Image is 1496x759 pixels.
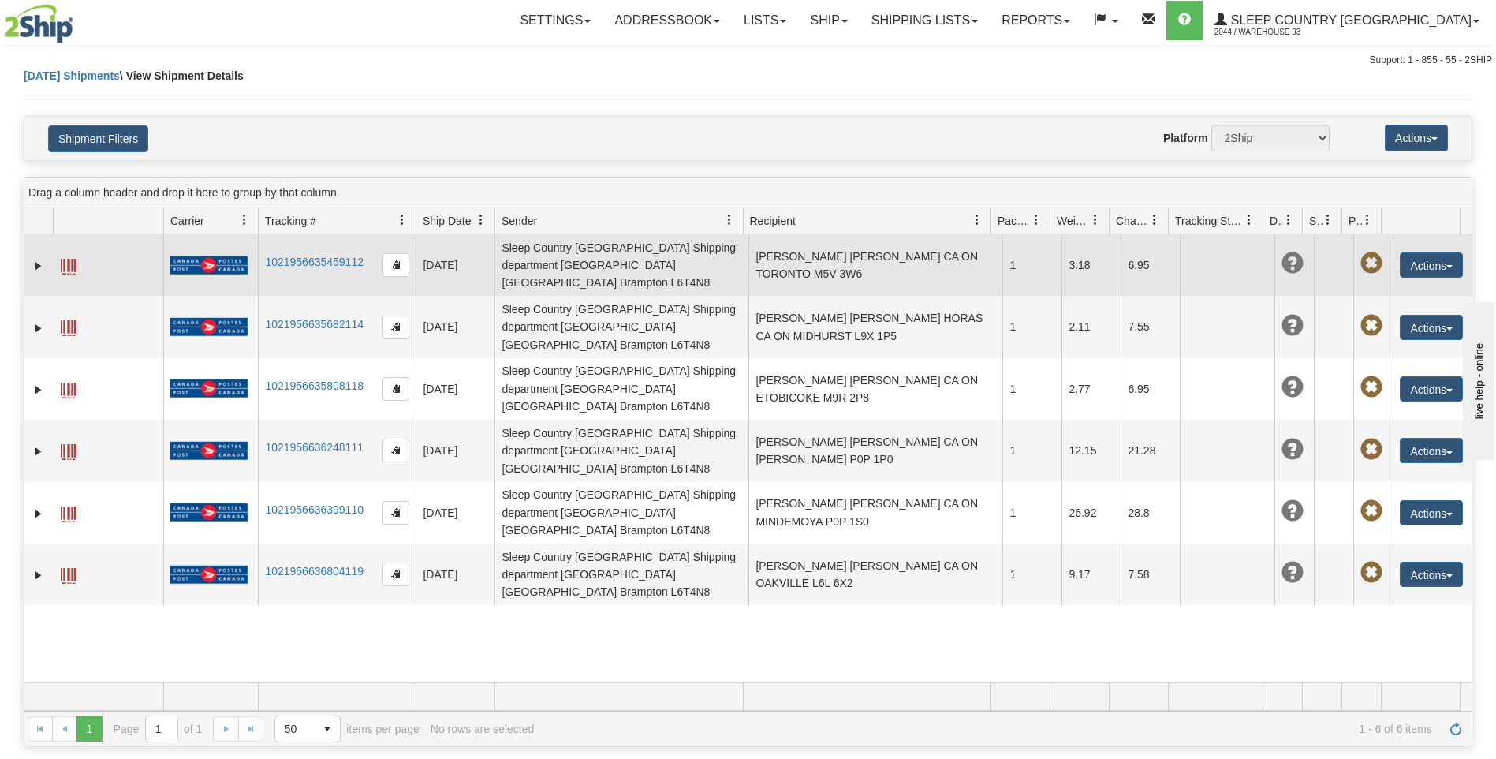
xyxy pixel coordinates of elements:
[265,318,364,331] a: 1021956635682114
[494,420,748,481] td: Sleep Country [GEOGRAPHIC_DATA] Shipping department [GEOGRAPHIC_DATA] [GEOGRAPHIC_DATA] Brampton ...
[170,256,248,275] img: 20 - Canada Post
[1443,716,1468,742] a: Refresh
[12,13,146,25] div: live help - online
[265,379,364,392] a: 1021956635808118
[1360,376,1382,398] span: Pickup Not Assigned
[24,178,1472,208] div: grid grouping header
[998,213,1031,229] span: Packages
[382,439,409,462] button: Copy to clipboard
[61,376,76,401] a: Label
[603,1,732,40] a: Addressbook
[1400,376,1463,402] button: Actions
[382,253,409,277] button: Copy to clipboard
[170,317,248,337] img: 20 - Canada Post
[1175,213,1244,229] span: Tracking Status
[1061,482,1121,544] td: 26.92
[416,234,494,296] td: [DATE]
[114,716,203,742] span: Page of 1
[750,213,796,229] span: Recipient
[1400,315,1463,340] button: Actions
[1002,358,1061,420] td: 1
[494,358,748,420] td: Sleep Country [GEOGRAPHIC_DATA] Shipping department [GEOGRAPHIC_DATA] [GEOGRAPHIC_DATA] Brampton ...
[170,379,248,398] img: 20 - Canada Post
[382,316,409,339] button: Copy to clipboard
[1400,500,1463,525] button: Actions
[1354,207,1381,234] a: Pickup Status filter column settings
[494,296,748,357] td: Sleep Country [GEOGRAPHIC_DATA] Shipping department [GEOGRAPHIC_DATA] [GEOGRAPHIC_DATA] Brampton ...
[170,441,248,461] img: 20 - Canada Post
[274,716,341,742] span: Page sizes drop down
[146,716,177,742] input: Page 1
[1121,234,1180,296] td: 6.95
[1023,207,1050,234] a: Packages filter column settings
[1281,439,1304,461] span: Unknown
[4,54,1492,67] div: Support: 1 - 855 - 55 - 2SHIP
[1121,420,1180,481] td: 21.28
[732,1,798,40] a: Lists
[170,565,248,585] img: 20 - Canada Post
[24,69,120,82] a: [DATE] Shipments
[1460,299,1494,460] iframe: chat widget
[1281,562,1304,584] span: Unknown
[1061,544,1121,605] td: 9.17
[416,296,494,357] td: [DATE]
[265,256,364,268] a: 1021956635459112
[231,207,258,234] a: Carrier filter column settings
[860,1,990,40] a: Shipping lists
[1309,213,1323,229] span: Shipment Issues
[416,358,494,420] td: [DATE]
[1002,234,1061,296] td: 1
[748,358,1002,420] td: [PERSON_NAME] [PERSON_NAME] CA ON ETOBICOKE M9R 2P8
[1315,207,1341,234] a: Shipment Issues filter column settings
[1082,207,1109,234] a: Weight filter column settings
[31,506,47,522] a: Expand
[1203,1,1491,40] a: Sleep Country [GEOGRAPHIC_DATA] 2044 / Warehouse 93
[1236,207,1263,234] a: Tracking Status filter column settings
[170,503,248,522] img: 20 - Canada Post
[1121,544,1180,605] td: 7.58
[1002,544,1061,605] td: 1
[265,441,364,454] a: 1021956636248111
[1141,207,1168,234] a: Charge filter column settings
[1360,315,1382,337] span: Pickup Not Assigned
[1360,252,1382,275] span: Pickup Not Assigned
[1400,252,1463,278] button: Actions
[1002,296,1061,357] td: 1
[748,544,1002,605] td: [PERSON_NAME] [PERSON_NAME] CA ON OAKVILLE L6L 6X2
[468,207,494,234] a: Ship Date filter column settings
[382,563,409,586] button: Copy to clipboard
[716,207,743,234] a: Sender filter column settings
[502,213,537,229] span: Sender
[416,482,494,544] td: [DATE]
[31,443,47,459] a: Expand
[494,482,748,544] td: Sleep Country [GEOGRAPHIC_DATA] Shipping department [GEOGRAPHIC_DATA] [GEOGRAPHIC_DATA] Brampton ...
[389,207,416,234] a: Tracking # filter column settings
[1002,482,1061,544] td: 1
[494,544,748,605] td: Sleep Country [GEOGRAPHIC_DATA] Shipping department [GEOGRAPHIC_DATA] [GEOGRAPHIC_DATA] Brampton ...
[1281,315,1304,337] span: Unknown
[798,1,859,40] a: Ship
[1061,234,1121,296] td: 3.18
[494,234,748,296] td: Sleep Country [GEOGRAPHIC_DATA] Shipping department [GEOGRAPHIC_DATA] [GEOGRAPHIC_DATA] Brampton ...
[31,258,47,274] a: Expand
[1121,358,1180,420] td: 6.95
[1400,562,1463,587] button: Actions
[1281,252,1304,275] span: Unknown
[1360,500,1382,522] span: Pickup Not Assigned
[31,382,47,398] a: Expand
[748,296,1002,357] td: [PERSON_NAME] [PERSON_NAME] HORAS CA ON MIDHURST L9X 1P5
[382,501,409,525] button: Copy to clipboard
[1002,420,1061,481] td: 1
[4,4,73,43] img: logo2044.jpg
[1400,438,1463,463] button: Actions
[285,721,305,737] span: 50
[1057,213,1090,229] span: Weight
[1360,439,1382,461] span: Pickup Not Assigned
[1061,420,1121,481] td: 12.15
[1061,358,1121,420] td: 2.77
[61,252,76,277] a: Label
[416,420,494,481] td: [DATE]
[48,125,148,152] button: Shipment Filters
[1281,500,1304,522] span: Unknown
[61,561,76,586] a: Label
